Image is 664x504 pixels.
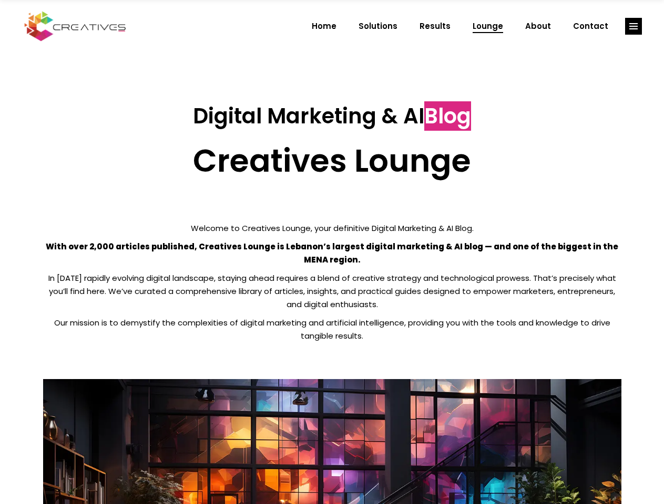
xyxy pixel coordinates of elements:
a: Home [301,13,348,40]
a: Contact [562,13,619,40]
strong: With over 2,000 articles published, Creatives Lounge is Lebanon’s largest digital marketing & AI ... [46,241,618,265]
span: Contact [573,13,608,40]
span: Lounge [473,13,503,40]
p: In [DATE] rapidly evolving digital landscape, staying ahead requires a blend of creative strategy... [43,271,621,311]
span: Results [420,13,451,40]
h3: Digital Marketing & AI [43,103,621,129]
a: link [625,18,642,35]
span: Blog [424,101,471,131]
span: About [525,13,551,40]
h2: Creatives Lounge [43,142,621,180]
span: Solutions [359,13,397,40]
p: Our mission is to demystify the complexities of digital marketing and artificial intelligence, pr... [43,316,621,342]
a: Solutions [348,13,408,40]
a: Results [408,13,462,40]
p: Welcome to Creatives Lounge, your definitive Digital Marketing & AI Blog. [43,222,621,235]
img: Creatives [22,10,128,43]
span: Home [312,13,336,40]
a: About [514,13,562,40]
a: Lounge [462,13,514,40]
